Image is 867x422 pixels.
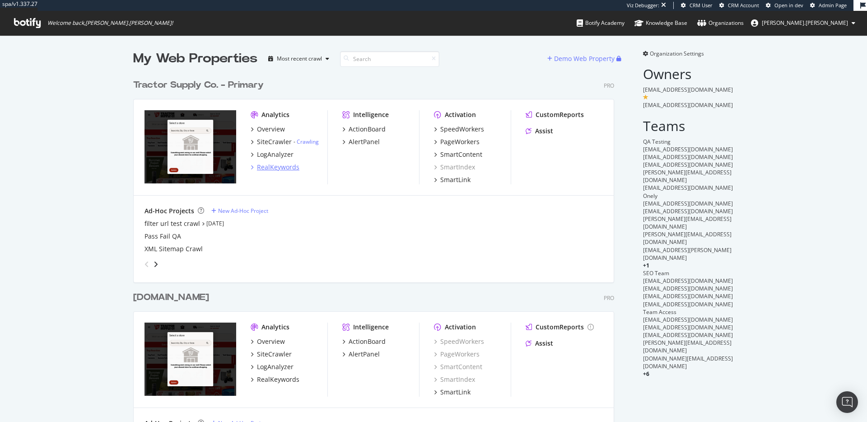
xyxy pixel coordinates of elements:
a: Tractor Supply Co. - Primary [133,79,267,92]
span: + 6 [643,370,649,378]
span: CRM User [690,2,713,9]
span: dave.coppedge [762,19,848,27]
a: AlertPanel [342,137,380,146]
a: SpeedWorkers [434,337,484,346]
div: Analytics [261,323,289,332]
div: Viz Debugger: [627,2,659,9]
button: Most recent crawl [265,52,333,66]
a: SmartContent [434,362,482,371]
span: [EMAIL_ADDRESS][DOMAIN_NAME] [643,145,733,153]
div: Pro [604,82,614,89]
span: [EMAIL_ADDRESS][DOMAIN_NAME] [643,161,733,169]
div: SpeedWorkers [440,125,484,134]
div: CustomReports [536,110,584,119]
a: RealKeywords [251,163,299,172]
div: filter url test crawl [144,219,200,228]
a: CRM User [681,2,713,9]
div: Assist [535,127,553,136]
div: Organizations [697,19,744,28]
div: SiteCrawler [257,350,292,359]
div: QA Testing [643,138,734,145]
div: angle-right [153,260,159,269]
div: SmartIndex [434,163,475,172]
span: [EMAIL_ADDRESS][DOMAIN_NAME] [643,316,733,324]
a: SmartIndex [434,375,475,384]
a: LogAnalyzer [251,362,294,371]
div: LogAnalyzer [257,362,294,371]
div: Intelligence [353,110,389,119]
div: - [294,138,319,145]
span: [EMAIL_ADDRESS][DOMAIN_NAME] [643,331,733,339]
div: My Web Properties [133,50,257,68]
div: [DOMAIN_NAME] [133,291,209,304]
div: SiteCrawler [257,137,292,146]
div: Onely [643,192,734,200]
a: [DATE] [206,220,224,227]
div: Activation [445,110,476,119]
div: Tractor Supply Co. - Primary [133,79,264,92]
div: LogAnalyzer [257,150,294,159]
div: SEO Team [643,269,734,277]
span: [EMAIL_ADDRESS][DOMAIN_NAME] [643,292,733,300]
div: Botify Academy [577,19,625,28]
div: Knowledge Base [634,19,687,28]
div: New Ad-Hoc Project [218,207,268,215]
a: PageWorkers [434,137,480,146]
span: [PERSON_NAME][EMAIL_ADDRESS][DOMAIN_NAME] [643,169,732,184]
span: [EMAIL_ADDRESS][DOMAIN_NAME] [643,200,733,207]
div: Activation [445,323,476,332]
a: New Ad-Hoc Project [211,207,268,215]
div: angle-left [141,257,153,272]
div: ActionBoard [349,125,386,134]
a: Demo Web Property [547,55,616,62]
a: CustomReports [526,110,584,119]
span: [PERSON_NAME][EMAIL_ADDRESS][DOMAIN_NAME] [643,230,732,246]
a: Open in dev [766,2,803,9]
a: SiteCrawler- Crawling [251,137,319,146]
a: PageWorkers [434,350,480,359]
a: Assist [526,339,553,348]
span: [EMAIL_ADDRESS][DOMAIN_NAME] [643,86,733,94]
a: ActionBoard [342,337,386,346]
span: [EMAIL_ADDRESS][DOMAIN_NAME] [643,153,733,161]
span: CRM Account [728,2,759,9]
div: Open Intercom Messenger [836,391,858,413]
a: LogAnalyzer [251,150,294,159]
a: Botify Academy [577,11,625,35]
a: Knowledge Base [634,11,687,35]
div: AlertPanel [349,350,380,359]
span: Admin Page [819,2,847,9]
div: ActionBoard [349,337,386,346]
div: Ad-Hoc Projects [144,206,194,216]
span: Open in dev [774,2,803,9]
div: Intelligence [353,323,389,332]
a: Organizations [697,11,744,35]
a: Pass Fail QA [144,232,181,241]
a: RealKeywords [251,375,299,384]
a: CRM Account [719,2,759,9]
div: RealKeywords [257,163,299,172]
div: Pro [604,294,614,302]
div: Most recent crawl [277,56,322,61]
div: SmartLink [440,388,471,397]
div: XML Sitemap Crawl [144,244,203,253]
span: [EMAIL_ADDRESS][DOMAIN_NAME] [643,300,733,308]
a: [DOMAIN_NAME] [133,291,213,304]
h2: Owners [643,66,734,81]
div: PageWorkers [440,137,480,146]
button: Demo Web Property [547,52,616,66]
div: Demo Web Property [554,54,615,63]
span: [DOMAIN_NAME][EMAIL_ADDRESS][DOMAIN_NAME] [643,355,733,370]
a: SmartLink [434,388,471,397]
span: Welcome back, [PERSON_NAME].[PERSON_NAME] ! [47,19,173,27]
span: [EMAIL_ADDRESS][PERSON_NAME][DOMAIN_NAME] [643,246,732,262]
a: SiteCrawler [251,350,292,359]
span: Organization Settings [650,50,704,57]
a: Assist [526,127,553,136]
div: SmartContent [440,150,482,159]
